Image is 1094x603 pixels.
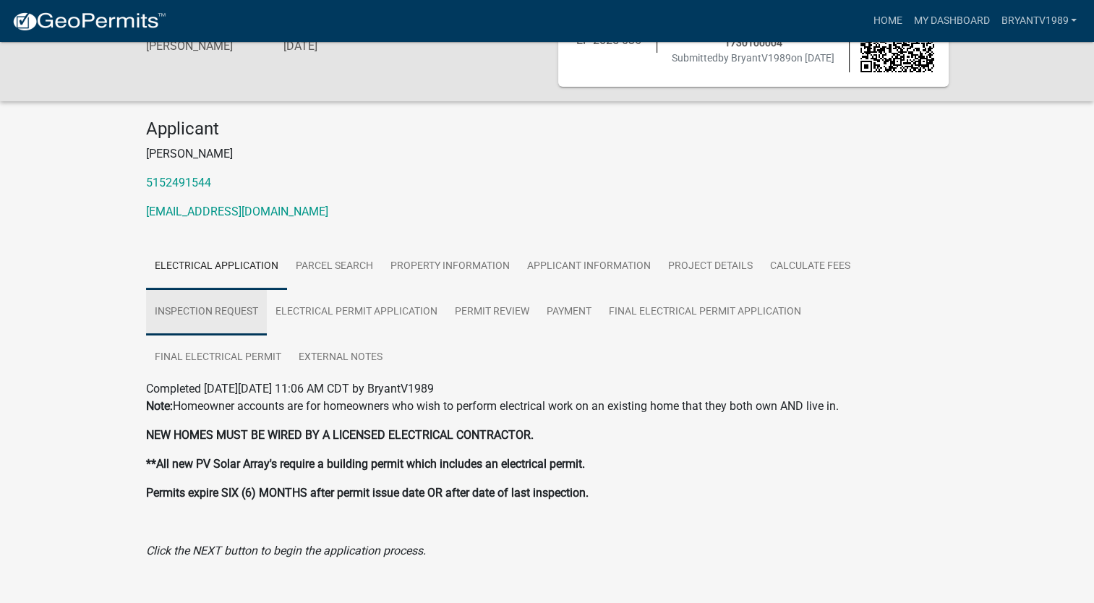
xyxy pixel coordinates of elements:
[146,382,434,395] span: Completed [DATE][DATE] 11:06 AM CDT by BryantV1989
[146,399,173,413] strong: Note:
[146,544,426,557] i: Click the NEXT button to begin the application process.
[600,289,810,335] a: Final Electrical Permit Application
[659,244,761,290] a: Project Details
[146,244,287,290] a: Electrical Application
[146,205,328,218] a: [EMAIL_ADDRESS][DOMAIN_NAME]
[146,398,949,415] p: Homeowner accounts are for homeowners who wish to perform electrical work on an existing home tha...
[146,39,262,53] h6: [PERSON_NAME]
[146,335,290,381] a: Final Electrical Permit
[672,52,834,64] span: Submitted on [DATE]
[907,7,995,35] a: My Dashboard
[287,244,382,290] a: Parcel search
[146,119,949,140] h4: Applicant
[518,244,659,290] a: Applicant Information
[146,486,589,500] strong: Permits expire SIX (6) MONTHS after permit issue date OR after date of last inspection.
[267,289,446,335] a: Electrical Permit Application
[538,289,600,335] a: Payment
[290,335,391,381] a: External Notes
[718,52,791,64] span: by BryantV1989
[867,7,907,35] a: Home
[146,145,949,163] p: [PERSON_NAME]
[283,39,398,53] h6: [DATE]
[146,289,267,335] a: Inspection Request
[146,428,534,442] strong: NEW HOMES MUST BE WIRED BY A LICENSED ELECTRICAL CONTRACTOR.
[382,244,518,290] a: Property Information
[146,176,211,189] a: 5152491544
[446,289,538,335] a: Permit Review
[146,457,585,471] strong: **All new PV Solar Array's require a building permit which includes an electrical permit.
[761,244,859,290] a: Calculate Fees
[995,7,1082,35] a: BryantV1989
